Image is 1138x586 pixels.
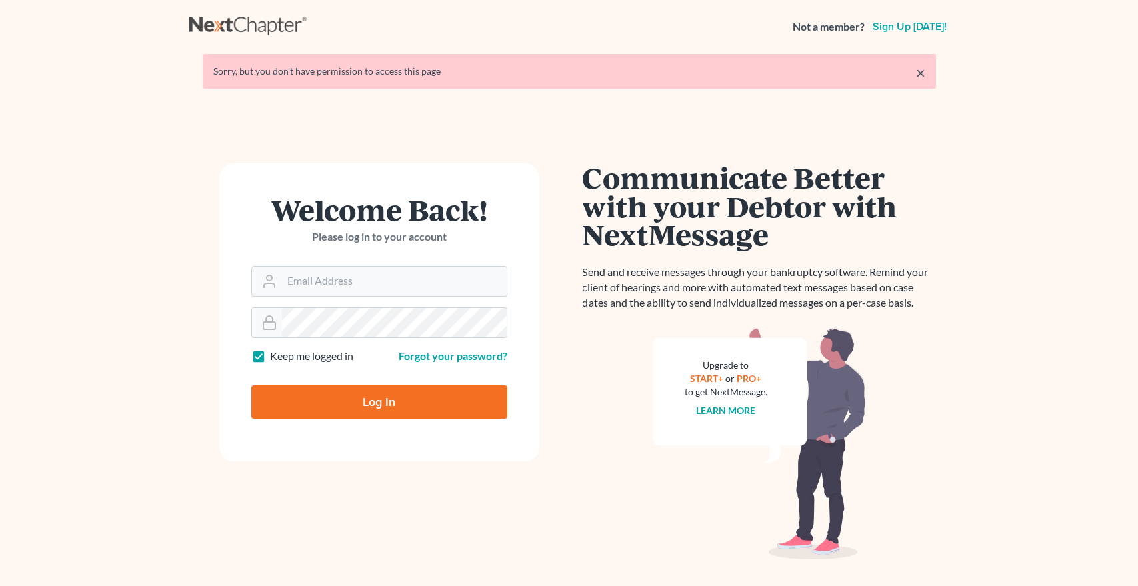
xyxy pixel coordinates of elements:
label: Keep me logged in [270,349,353,364]
div: to get NextMessage. [685,385,767,399]
input: Log In [251,385,507,419]
a: START+ [690,373,723,384]
p: Send and receive messages through your bankruptcy software. Remind your client of hearings and mo... [583,265,936,311]
input: Email Address [282,267,507,296]
a: Sign up [DATE]! [870,21,949,32]
strong: Not a member? [793,19,865,35]
img: nextmessage_bg-59042aed3d76b12b5cd301f8e5b87938c9018125f34e5fa2b7a6b67550977c72.svg [653,327,866,560]
h1: Communicate Better with your Debtor with NextMessage [583,163,936,249]
a: PRO+ [737,373,761,384]
h1: Welcome Back! [251,195,507,224]
span: or [725,373,735,384]
a: Forgot your password? [399,349,507,362]
p: Please log in to your account [251,229,507,245]
div: Sorry, but you don't have permission to access this page [213,65,925,78]
a: × [916,65,925,81]
a: Learn more [696,405,755,416]
div: Upgrade to [685,359,767,372]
